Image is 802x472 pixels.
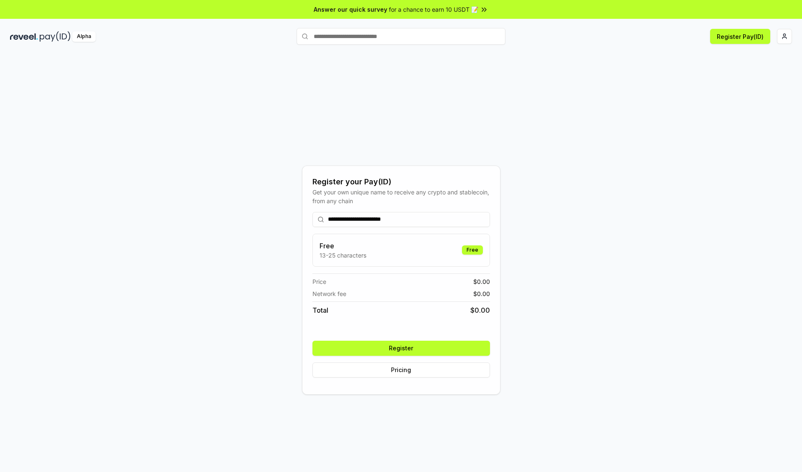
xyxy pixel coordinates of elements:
[72,31,96,42] div: Alpha
[314,5,387,14] span: Answer our quick survey
[312,277,326,286] span: Price
[312,341,490,356] button: Register
[312,176,490,188] div: Register your Pay(ID)
[710,29,770,44] button: Register Pay(ID)
[473,289,490,298] span: $ 0.00
[40,31,71,42] img: pay_id
[312,362,490,378] button: Pricing
[389,5,478,14] span: for a chance to earn 10 USDT 📝
[470,305,490,315] span: $ 0.00
[312,289,346,298] span: Network fee
[320,251,366,260] p: 13-25 characters
[312,305,328,315] span: Total
[462,245,483,255] div: Free
[10,31,38,42] img: reveel_dark
[312,188,490,205] div: Get your own unique name to receive any crypto and stablecoin, from any chain
[320,241,366,251] h3: Free
[473,277,490,286] span: $ 0.00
